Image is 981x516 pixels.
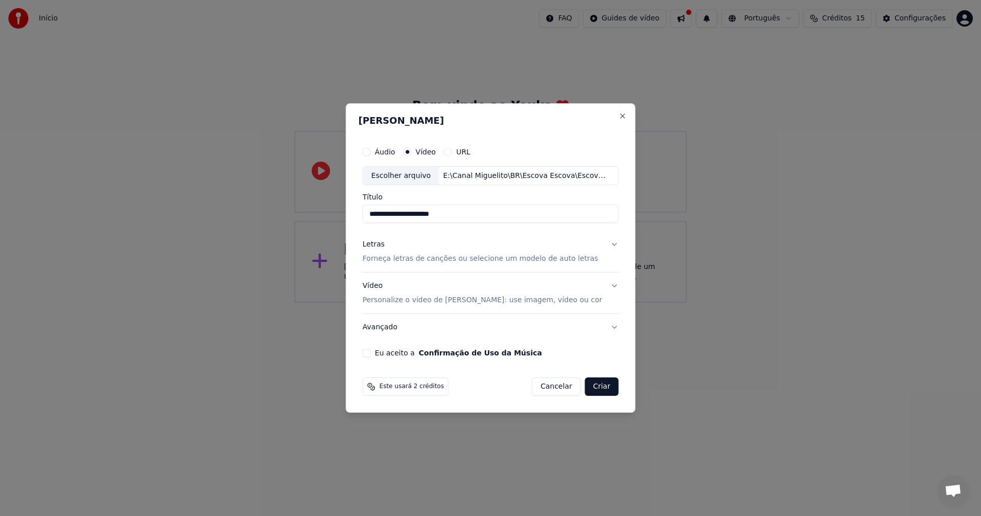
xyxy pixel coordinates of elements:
h2: [PERSON_NAME] [359,116,623,125]
button: VídeoPersonalize o vídeo de [PERSON_NAME]: use imagem, vídeo ou cor [363,273,619,314]
button: Cancelar [532,377,581,396]
div: E:\Canal Miguelito\BR\Escova Escova\Escova Escova p Karaoke.mp4 [439,171,613,181]
label: URL [456,148,471,155]
button: Criar [585,377,619,396]
label: Vídeo [415,148,436,155]
p: Personalize o vídeo de [PERSON_NAME]: use imagem, vídeo ou cor [363,295,602,305]
div: Escolher arquivo [363,167,439,185]
label: Eu aceito a [375,349,542,356]
div: Vídeo [363,281,602,306]
label: Título [363,194,619,201]
div: Letras [363,240,385,250]
p: Forneça letras de canções ou selecione um modelo de auto letras [363,254,598,264]
label: Áudio [375,148,395,155]
button: Avançado [363,314,619,341]
button: LetrasForneça letras de canções ou selecione um modelo de auto letras [363,232,619,273]
span: Este usará 2 créditos [380,383,444,391]
button: Eu aceito a [419,349,542,356]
